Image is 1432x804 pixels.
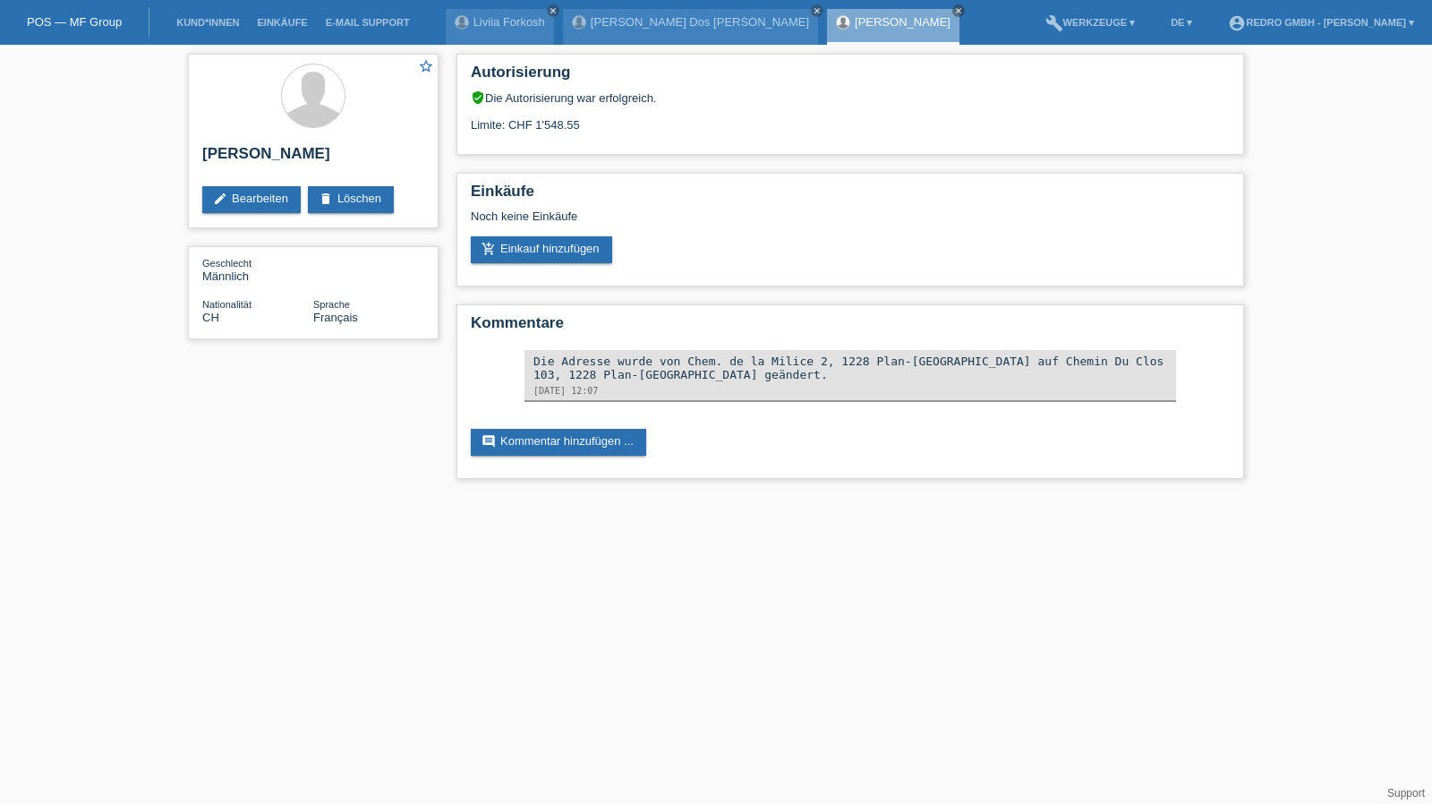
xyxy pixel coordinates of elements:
[471,314,1230,341] h2: Kommentare
[547,4,559,17] a: close
[317,17,419,28] a: E-Mail Support
[1228,14,1246,32] i: account_circle
[952,4,965,17] a: close
[418,58,434,77] a: star_border
[313,311,358,324] span: Français
[202,258,251,269] span: Geschlecht
[313,299,350,310] span: Sprache
[811,4,823,17] a: close
[202,299,251,310] span: Nationalität
[202,186,301,213] a: editBearbeiten
[533,355,1167,381] div: Die Adresse wurde von Chem. de la Milice 2, 1228 Plan-[GEOGRAPHIC_DATA] auf Chemin Du Clos 103, 1...
[27,15,122,29] a: POS — MF Group
[167,17,248,28] a: Kund*innen
[213,192,227,206] i: edit
[471,105,1230,132] div: Limite: CHF 1'548.55
[248,17,316,28] a: Einkäufe
[1387,787,1425,800] a: Support
[954,6,963,15] i: close
[471,90,485,105] i: verified_user
[1219,17,1423,28] a: account_circleRedro GmbH - [PERSON_NAME] ▾
[482,434,496,449] i: comment
[1045,14,1063,32] i: build
[471,236,612,263] a: add_shopping_cartEinkauf hinzufügen
[202,145,424,172] h2: [PERSON_NAME]
[549,6,558,15] i: close
[471,210,1230,236] div: Noch keine Einkäufe
[813,6,822,15] i: close
[471,90,1230,105] div: Die Autorisierung war erfolgreich.
[319,192,333,206] i: delete
[471,183,1230,210] h2: Einkäufe
[482,242,496,256] i: add_shopping_cart
[855,15,950,29] a: [PERSON_NAME]
[473,15,545,29] a: Liviia Forkosh
[471,64,1230,90] h2: Autorisierung
[202,311,219,324] span: Schweiz
[418,58,434,74] i: star_border
[471,429,646,456] a: commentKommentar hinzufügen ...
[533,386,1167,396] div: [DATE] 12:07
[1036,17,1145,28] a: buildWerkzeuge ▾
[1162,17,1201,28] a: DE ▾
[591,15,809,29] a: [PERSON_NAME] Dos [PERSON_NAME]
[202,256,313,283] div: Männlich
[308,186,394,213] a: deleteLöschen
